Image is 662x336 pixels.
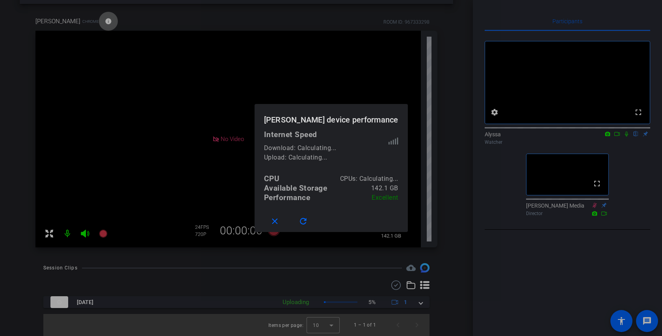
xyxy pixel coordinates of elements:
[255,104,408,130] h1: [PERSON_NAME] device performance
[270,217,280,226] mat-icon: close
[372,193,398,202] div: Excellent
[264,184,327,193] div: Available Storage
[264,174,280,184] div: CPU
[264,130,398,139] div: Internet Speed
[340,174,398,184] div: CPUs: Calculating...
[264,143,389,153] div: Download: Calculating...
[371,184,398,193] div: 142.1 GB
[264,193,311,202] div: Performance
[298,217,308,226] mat-icon: refresh
[264,153,389,162] div: Upload: Calculating...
